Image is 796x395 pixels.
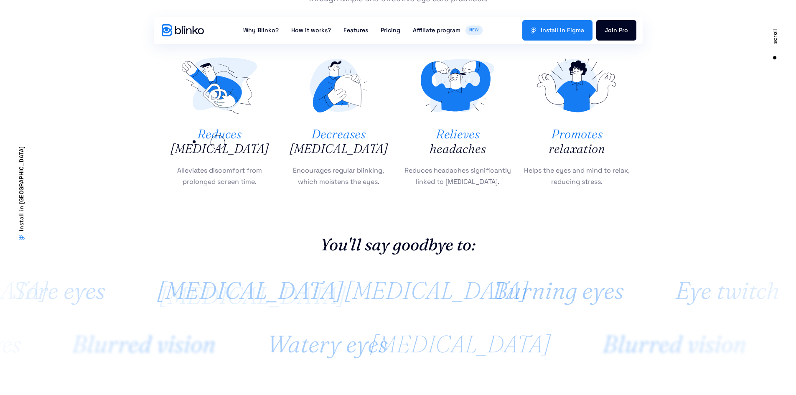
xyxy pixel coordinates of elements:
img: blinko-for-figma-why-blinko-reduces-eye-strain [178,56,261,116]
span: m [576,24,581,36]
span: n [542,24,546,36]
span: n [613,24,617,36]
a: scroll [771,24,780,74]
p: Encourages regular blinking, which moistens the eyes. [283,165,394,187]
p: Eye twitch [675,277,780,305]
span: Decreases [311,126,366,142]
a: Blinko Blinko Blinko [162,24,204,36]
a: Why Blinko? [237,17,285,44]
p: Sore eyes [13,277,105,305]
p: [MEDICAL_DATA] [344,277,529,305]
span: i [560,24,562,36]
p: Blurred vision [603,331,746,358]
a: Affiliate programNEW [407,17,488,44]
span: a [581,24,584,36]
img: blinko-for-figma-why-blinko-promotes-relaxation [535,56,618,116]
img: Blinko [162,24,204,36]
a: Install in [GEOGRAPHIC_DATA] [16,146,26,241]
span: NEW [465,25,483,35]
img: blinko-for-figma-why-blinko-decreases-dry-eyes [297,56,380,116]
span: scroll [771,29,780,44]
h3: [MEDICAL_DATA] [170,127,269,156]
h3: relaxation [549,127,605,156]
span: l [557,24,558,36]
p: Alleviates discomfort from prolonged screen time. [164,165,275,187]
span: I [541,24,542,36]
img: blinko-for-figma-why-blinko-relieves-headaches [416,56,499,116]
span: n [562,24,565,36]
span: Reduces [197,126,242,142]
span: i [570,24,572,36]
p: Watery eyes [267,331,388,358]
span: g [572,24,576,36]
span: Relieves [436,126,480,142]
p: Reduces headaches significantly linked to [MEDICAL_DATA]. [402,165,513,187]
h3: headaches [430,127,486,156]
a: How it works? [285,17,337,44]
span: Install in [GEOGRAPHIC_DATA] [16,146,26,232]
span: t [549,24,552,36]
h2: You'll say goodbye to: [320,234,476,255]
a: Install in Figma [522,20,593,41]
span: i [612,24,613,36]
p: Blurred vision [72,331,216,358]
h3: [MEDICAL_DATA] [289,127,388,156]
a: Features [337,17,374,44]
a: Pricing [374,17,407,44]
span: F [567,24,570,36]
span: Promotes [551,126,603,142]
p: [MEDICAL_DATA] [156,277,344,305]
span: a [552,24,555,36]
span: r [622,24,624,36]
p: Burning eyes [493,277,624,305]
span: s [546,24,549,36]
span: J [605,24,608,36]
span: o [624,24,628,36]
a: Join Pro [596,20,636,41]
span: l [555,24,557,36]
p: Helps the eyes and mind to relax, reducing stress. [521,165,632,187]
p: [MEDICAL_DATA] [369,331,551,358]
span: o [608,24,612,36]
span: P [619,24,622,36]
